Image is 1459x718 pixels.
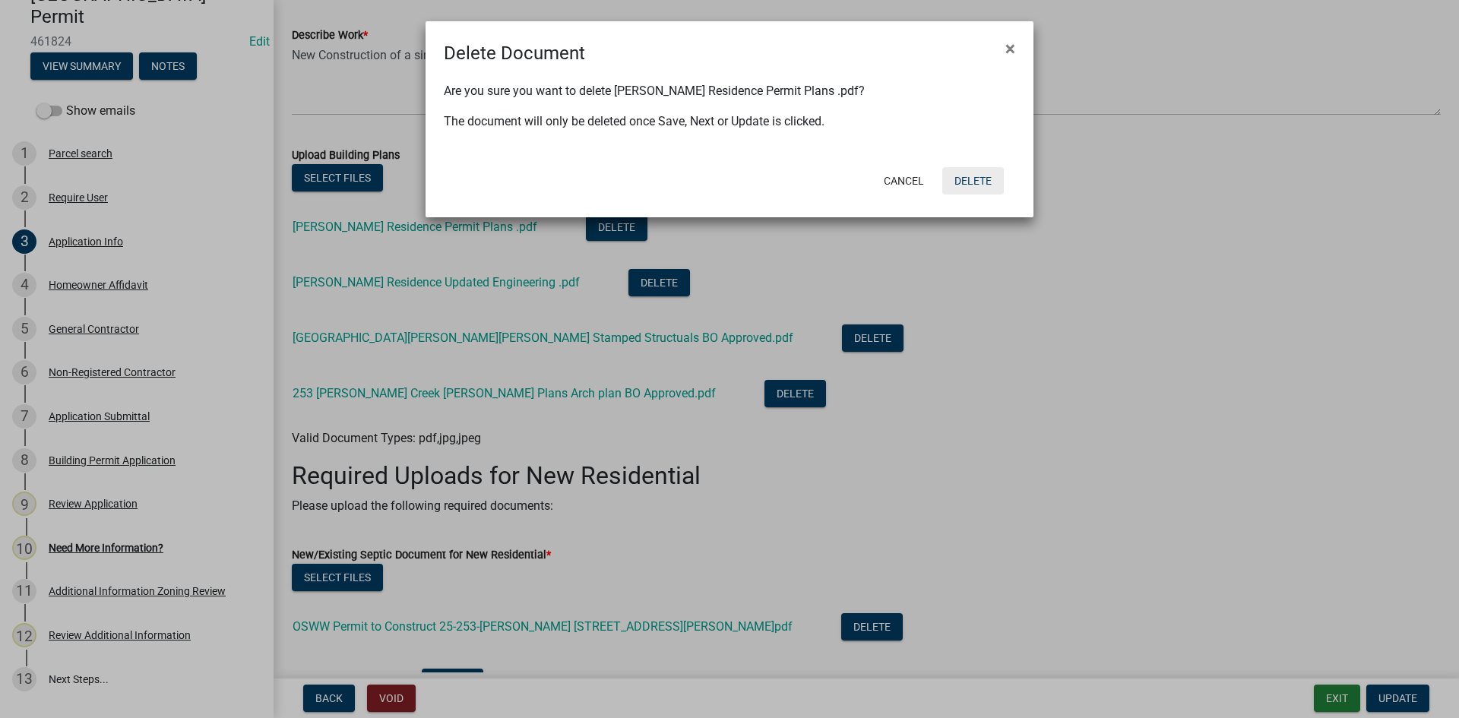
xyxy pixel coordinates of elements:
[993,27,1027,70] button: Close
[1005,38,1015,59] span: ×
[872,167,936,195] button: Cancel
[942,167,1004,195] button: Delete
[444,112,1015,131] p: The document will only be deleted once Save, Next or Update is clicked.
[444,82,1015,100] p: Are you sure you want to delete [PERSON_NAME] Residence Permit Plans .pdf?
[444,40,585,67] h4: Delete Document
